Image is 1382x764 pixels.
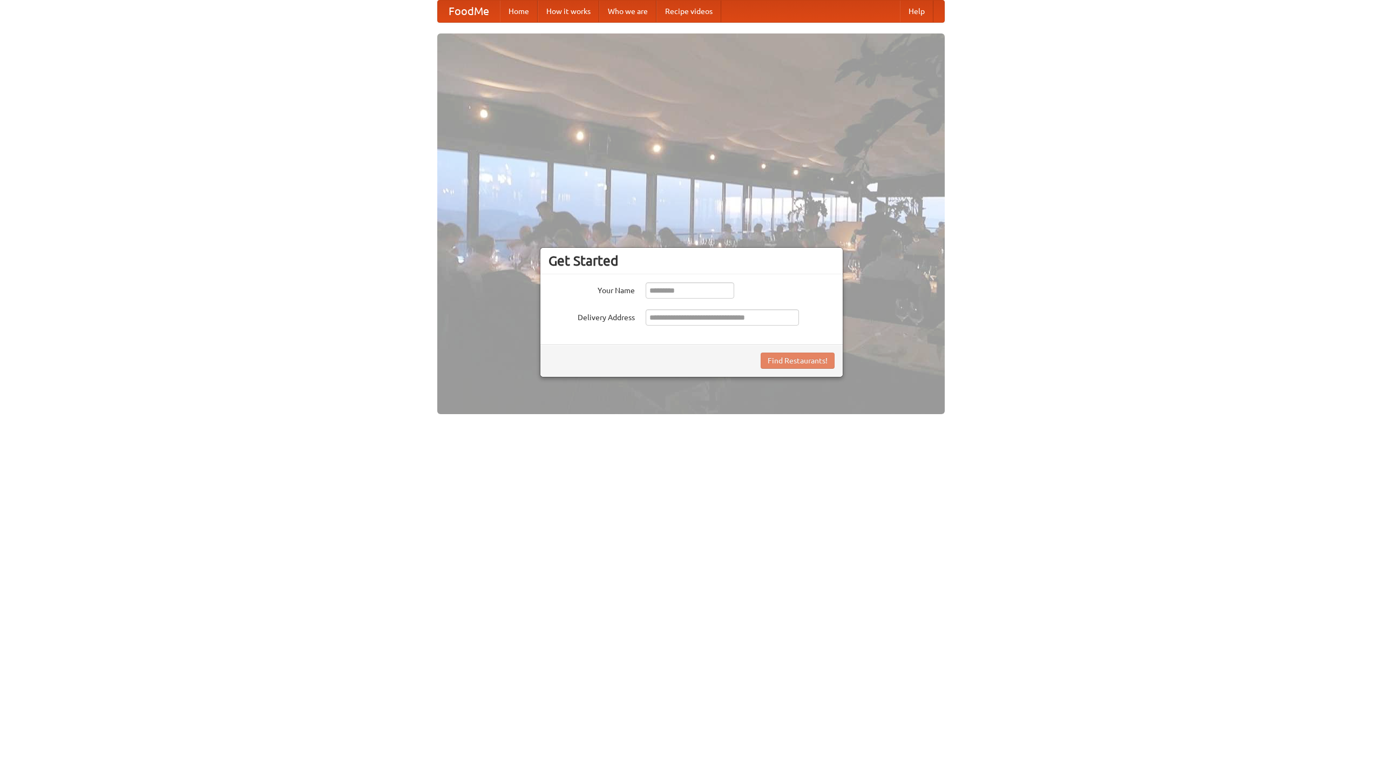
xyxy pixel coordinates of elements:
h3: Get Started [548,253,835,269]
a: FoodMe [438,1,500,22]
button: Find Restaurants! [761,353,835,369]
a: How it works [538,1,599,22]
a: Home [500,1,538,22]
label: Your Name [548,282,635,296]
label: Delivery Address [548,309,635,323]
a: Recipe videos [656,1,721,22]
a: Help [900,1,933,22]
a: Who we are [599,1,656,22]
